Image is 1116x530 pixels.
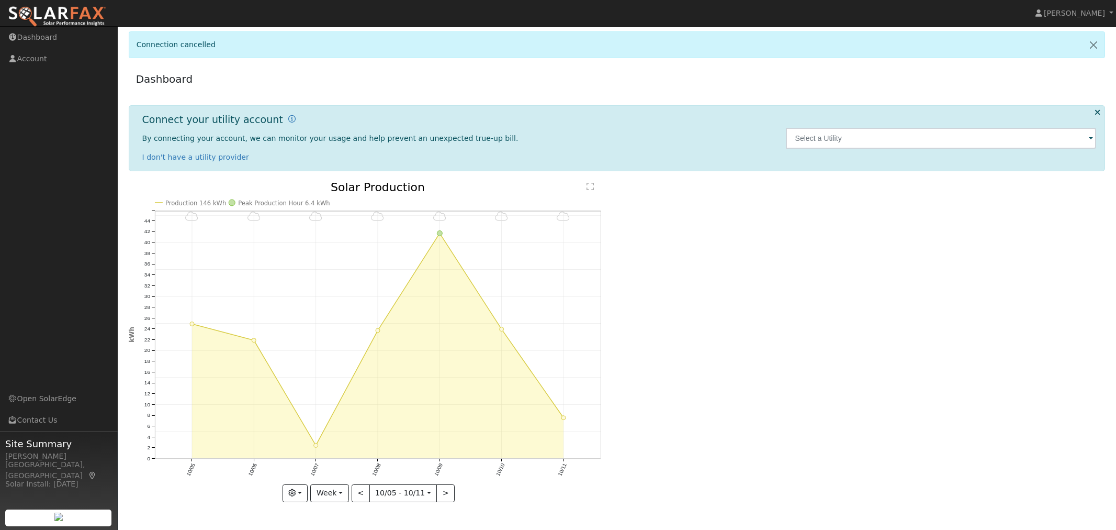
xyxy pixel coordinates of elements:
span: [PERSON_NAME] [1044,9,1105,17]
h1: Connect your utility account [142,114,283,126]
input: Select a Utility [786,128,1097,149]
a: Close [1083,32,1104,58]
img: SolarFax [8,6,106,28]
div: [PERSON_NAME] [5,451,112,462]
span: By connecting your account, we can monitor your usage and help prevent an unexpected true-up bill. [142,134,518,142]
span: Site Summary [5,437,112,451]
a: Dashboard [136,73,193,85]
img: retrieve [54,513,63,521]
div: Connection cancelled [129,31,1106,58]
div: Solar Install: [DATE] [5,479,112,490]
div: [GEOGRAPHIC_DATA], [GEOGRAPHIC_DATA] [5,459,112,481]
a: I don't have a utility provider [142,153,249,161]
a: Map [88,471,97,480]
